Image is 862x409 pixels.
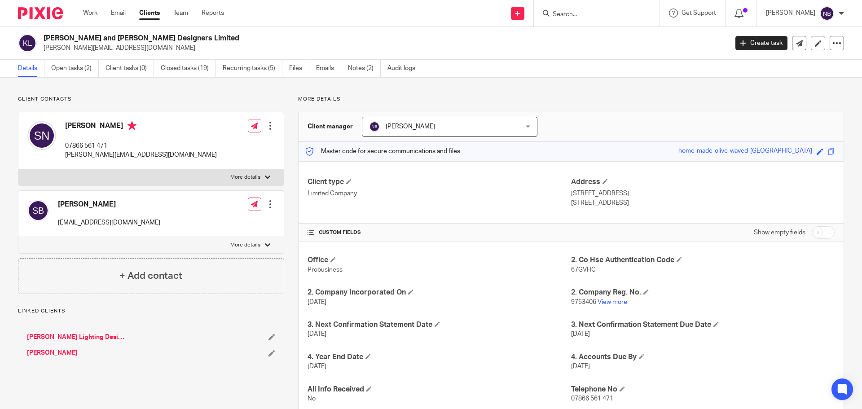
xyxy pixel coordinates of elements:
[571,396,613,402] span: 07866 561 471
[571,198,835,207] p: [STREET_ADDRESS]
[308,122,353,131] h3: Client manager
[678,146,812,157] div: home-made-olive-waved-[GEOGRAPHIC_DATA]
[348,60,381,77] a: Notes (2)
[202,9,224,18] a: Reports
[308,385,571,394] h4: All Info Received
[18,96,284,103] p: Client contacts
[18,34,37,53] img: svg%3E
[27,333,126,342] a: [PERSON_NAME] Lighting Design Ltd
[308,267,343,273] span: Probusiness
[766,9,815,18] p: [PERSON_NAME]
[65,150,217,159] p: [PERSON_NAME][EMAIL_ADDRESS][DOMAIN_NAME]
[65,121,217,132] h4: [PERSON_NAME]
[44,44,722,53] p: [PERSON_NAME][EMAIL_ADDRESS][DOMAIN_NAME]
[51,60,99,77] a: Open tasks (2)
[223,60,282,77] a: Recurring tasks (5)
[308,177,571,187] h4: Client type
[58,200,160,209] h4: [PERSON_NAME]
[598,299,627,305] a: View more
[571,320,835,330] h4: 3. Next Confirmation Statement Due Date
[308,352,571,362] h4: 4. Year End Date
[230,242,260,249] p: More details
[18,308,284,315] p: Linked clients
[308,189,571,198] p: Limited Company
[173,9,188,18] a: Team
[308,363,326,369] span: [DATE]
[571,267,596,273] span: 67GVHC
[18,60,44,77] a: Details
[571,352,835,362] h4: 4. Accounts Due By
[44,34,586,43] h2: [PERSON_NAME] and [PERSON_NAME] Designers Limited
[571,385,835,394] h4: Telephone No
[552,11,633,19] input: Search
[754,228,805,237] label: Show empty fields
[289,60,309,77] a: Files
[83,9,97,18] a: Work
[27,348,78,357] a: [PERSON_NAME]
[571,255,835,265] h4: 2. Co Hse Authentication Code
[316,60,341,77] a: Emails
[139,9,160,18] a: Clients
[27,200,49,221] img: svg%3E
[308,255,571,265] h4: Office
[106,60,154,77] a: Client tasks (0)
[111,9,126,18] a: Email
[308,229,571,236] h4: CUSTOM FIELDS
[305,147,460,156] p: Master code for secure communications and files
[571,177,835,187] h4: Address
[571,299,596,305] span: 9753406
[308,396,316,402] span: No
[571,331,590,337] span: [DATE]
[571,189,835,198] p: [STREET_ADDRESS]
[682,10,716,16] span: Get Support
[308,320,571,330] h4: 3. Next Confirmation Statement Date
[65,141,217,150] p: 07866 561 471
[308,331,326,337] span: [DATE]
[386,123,435,130] span: [PERSON_NAME]
[308,299,326,305] span: [DATE]
[161,60,216,77] a: Closed tasks (19)
[27,121,56,150] img: svg%3E
[369,121,380,132] img: svg%3E
[571,288,835,297] h4: 2. Company Reg. No.
[18,7,63,19] img: Pixie
[387,60,422,77] a: Audit logs
[128,121,136,130] i: Primary
[298,96,844,103] p: More details
[58,218,160,227] p: [EMAIL_ADDRESS][DOMAIN_NAME]
[820,6,834,21] img: svg%3E
[735,36,787,50] a: Create task
[571,363,590,369] span: [DATE]
[230,174,260,181] p: More details
[308,288,571,297] h4: 2. Company Incorporated On
[119,269,182,283] h4: + Add contact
